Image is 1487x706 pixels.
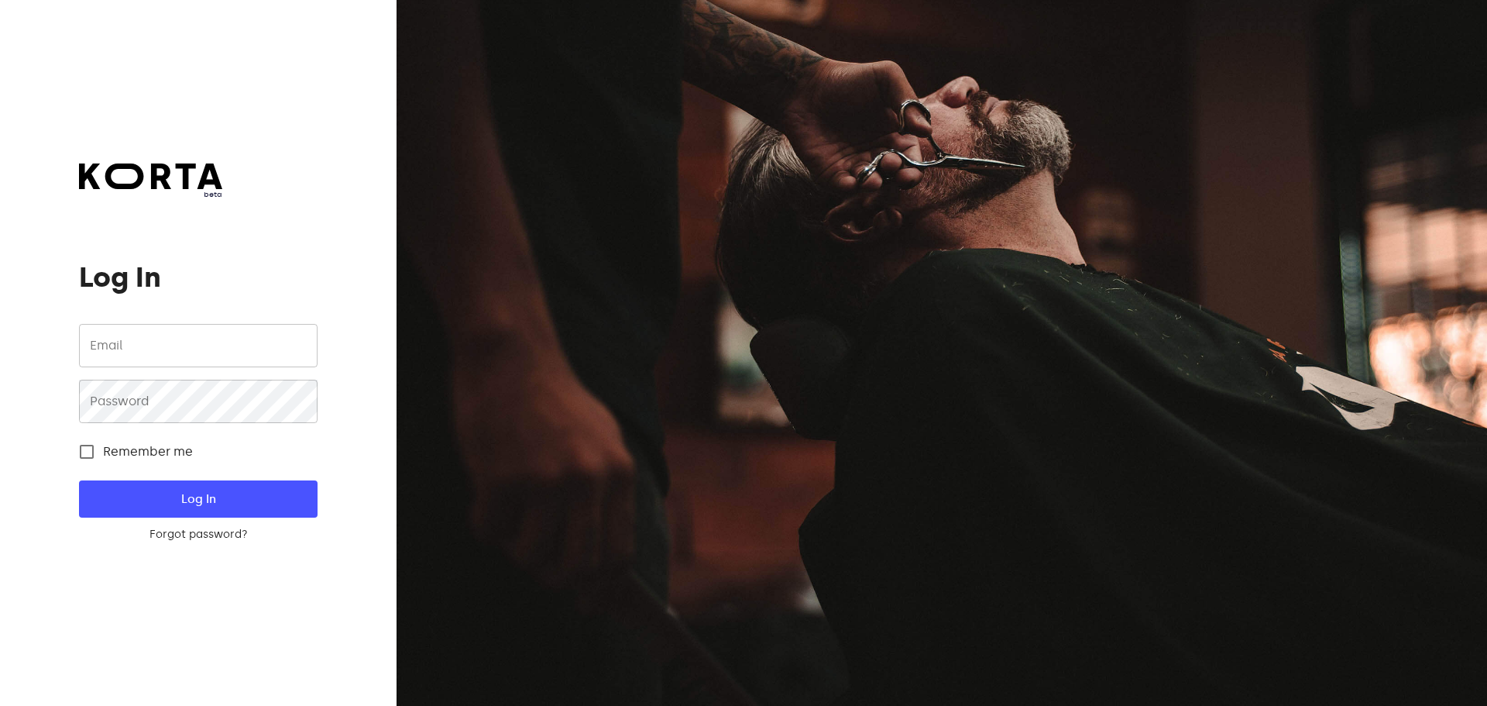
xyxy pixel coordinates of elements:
[79,189,222,200] span: beta
[79,164,222,200] a: beta
[79,164,222,189] img: Korta
[79,527,317,542] a: Forgot password?
[79,480,317,518] button: Log In
[103,443,193,461] span: Remember me
[104,489,292,509] span: Log In
[79,262,317,293] h1: Log In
